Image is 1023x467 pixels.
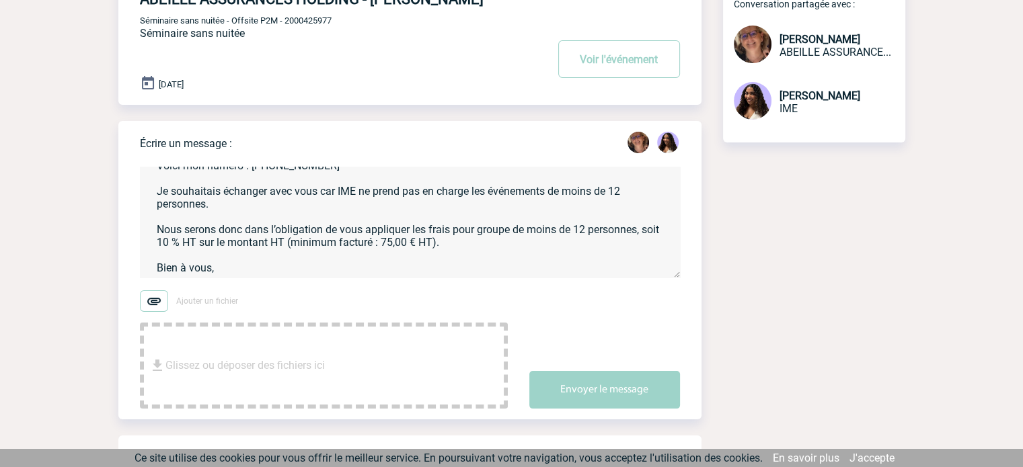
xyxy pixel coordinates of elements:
[135,452,763,464] span: Ce site utilise des cookies pour vous offrir le meilleur service. En poursuivant votre navigation...
[176,296,238,306] span: Ajouter un fichier
[558,40,680,78] button: Voir l'événement
[780,89,860,102] span: [PERSON_NAME]
[140,15,332,26] span: Séminaire sans nuitée - Offsite P2M - 2000425977
[657,132,679,156] div: Jessica NETO BOGALHO
[628,132,649,153] img: 128244-0.jpg
[140,27,245,40] span: Séminaire sans nuitée
[780,102,798,115] span: IME
[628,132,649,156] div: Béatrice COPPENS
[734,82,771,120] img: 131234-0.jpg
[773,452,839,464] a: En savoir plus
[780,33,860,46] span: [PERSON_NAME]
[165,332,325,399] span: Glissez ou déposer des fichiers ici
[734,26,771,63] img: 128244-0.jpg
[849,452,895,464] a: J'accepte
[529,371,680,409] button: Envoyer le message
[657,132,679,153] img: 131234-0.jpg
[159,79,184,89] span: [DATE]
[149,357,165,374] img: file_download.svg
[140,137,232,150] p: Écrire un message :
[780,46,891,58] span: ABEILLE ASSURANCES HOLDING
